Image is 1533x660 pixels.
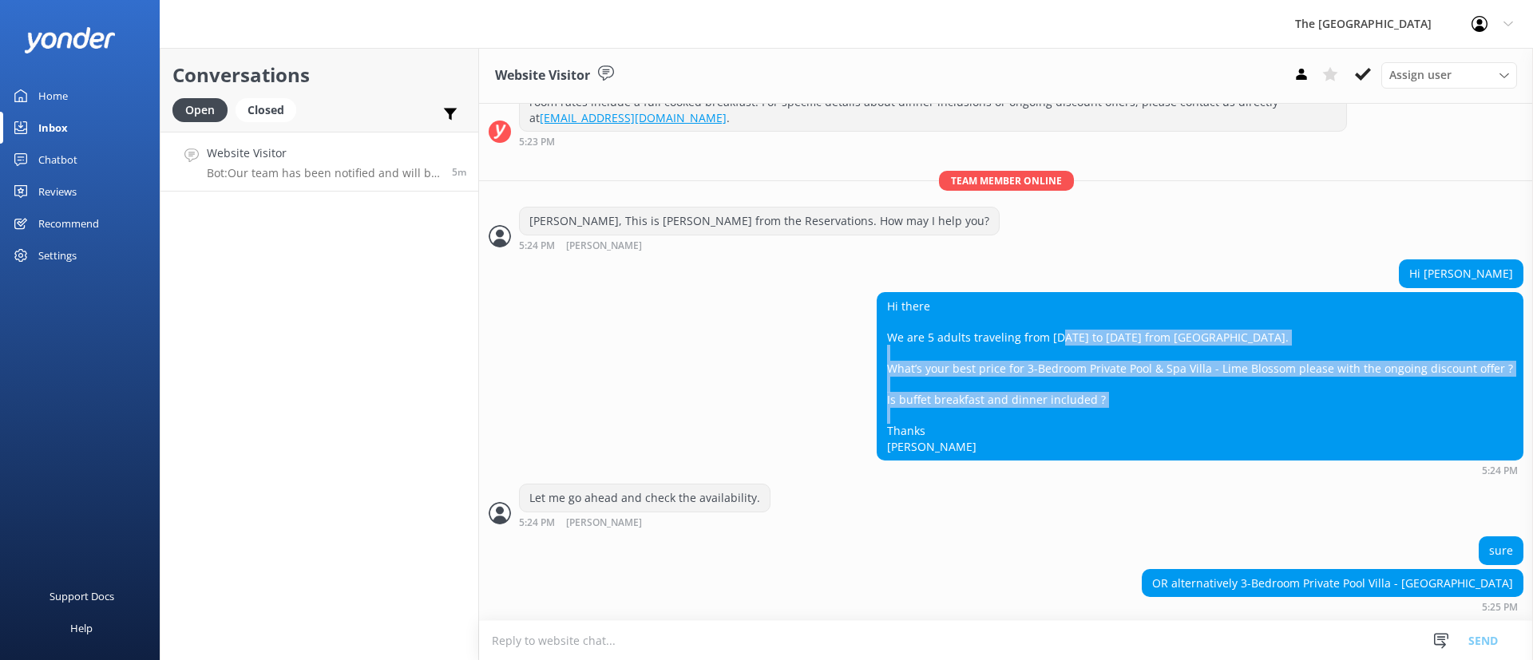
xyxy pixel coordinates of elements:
h4: Website Visitor [207,144,440,162]
strong: 5:24 PM [1482,466,1518,476]
div: Sep 13 2025 05:25pm (UTC -10:00) Pacific/Honolulu [1142,601,1523,612]
div: Let me go ahead and check the availability. [520,484,770,512]
div: Assign User [1381,62,1517,88]
h2: Conversations [172,60,466,90]
div: OR alternatively 3-Bedroom Private Pool Villa - [GEOGRAPHIC_DATA] [1143,570,1523,597]
div: Sep 13 2025 05:24pm (UTC -10:00) Pacific/Honolulu [877,464,1523,476]
div: Hi [PERSON_NAME] [1400,260,1523,287]
img: yonder-white-logo.png [24,27,116,53]
a: Open [172,101,236,118]
div: Settings [38,239,77,271]
strong: 5:24 PM [519,241,555,251]
div: Home [38,80,68,112]
div: Sep 13 2025 05:23pm (UTC -10:00) Pacific/Honolulu [519,136,1347,147]
div: [PERSON_NAME], This is [PERSON_NAME] from the Reservations. How may I help you? [520,207,999,235]
div: Chatbot [38,144,77,176]
div: Support Docs [50,580,114,612]
span: Team member online [939,171,1074,191]
a: Closed [236,101,304,118]
div: Recommend [38,207,99,239]
strong: 5:24 PM [519,518,555,528]
div: Closed [236,98,296,122]
span: Sep 13 2025 05:21pm (UTC -10:00) Pacific/Honolulu [452,165,466,179]
div: Help [70,612,93,644]
p: Bot: Our team has been notified and will be with you as soon as possible. Alternatively, you can ... [207,166,440,180]
div: Reviews [38,176,77,207]
a: [EMAIL_ADDRESS][DOMAIN_NAME] [540,110,727,125]
span: [PERSON_NAME] [566,518,642,528]
div: Open [172,98,228,122]
div: Hi there We are 5 adults traveling from [DATE] to [DATE] from [GEOGRAPHIC_DATA]. What’s your best... [877,293,1523,460]
span: [PERSON_NAME] [566,241,642,251]
h3: Website Visitor [495,65,590,86]
div: Sep 13 2025 05:24pm (UTC -10:00) Pacific/Honolulu [519,516,770,528]
strong: 5:25 PM [1482,603,1518,612]
div: Inbox [38,112,68,144]
div: Sep 13 2025 05:24pm (UTC -10:00) Pacific/Honolulu [519,239,1000,251]
span: Assign user [1389,66,1452,84]
strong: 5:23 PM [519,137,555,147]
a: Website VisitorBot:Our team has been notified and will be with you as soon as possible. Alternati... [160,132,478,192]
div: sure [1480,537,1523,564]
